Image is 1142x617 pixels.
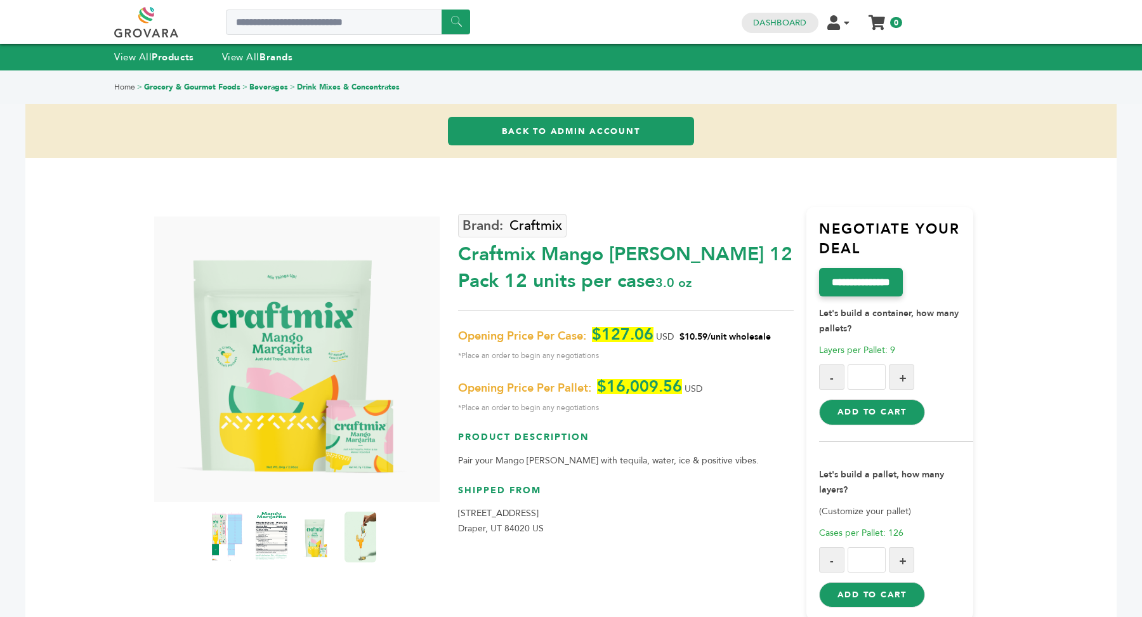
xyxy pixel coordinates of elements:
a: Grocery & Gourmet Foods [144,82,240,92]
span: > [290,82,295,92]
a: View AllProducts [114,51,194,63]
img: Craftmix Mango Margarita 12 Pack 12 units per case 3.0 oz Product Label [211,512,243,562]
span: > [137,82,142,92]
span: USD [656,331,674,343]
span: *Place an order to begin any negotiations [458,348,793,363]
a: Back to Admin Account [448,117,694,145]
span: 0 [890,17,902,28]
span: $16,009.56 [597,379,682,394]
p: (Customize your pallet) [819,504,974,519]
button: - [819,547,844,573]
span: 3.0 oz [655,274,692,291]
span: *Place an order to begin any negotiations [458,400,793,415]
a: Craftmix [458,214,567,237]
span: Opening Price Per Case: [458,329,586,344]
div: Craftmix Mango [PERSON_NAME] 12 Pack 12 units per case [458,235,793,295]
button: Add to Cart [819,399,925,425]
a: View AllBrands [222,51,293,63]
a: Dashboard [753,17,806,29]
strong: Let's build a container, how many pallets? [819,307,959,335]
span: Opening Price Per Pallet: [458,381,591,396]
a: Drink Mixes & Concentrates [297,82,400,92]
button: Add to Cart [819,582,925,607]
h3: Shipped From [458,484,793,507]
span: $10.59/unit wholesale [679,331,771,343]
span: $127.06 [592,327,653,342]
span: Layers per Pallet: 9 [819,344,895,356]
img: Craftmix Mango Margarita 12 Pack 12 units per case 3.0 oz [300,512,332,562]
span: > [242,82,247,92]
strong: Brands [259,51,292,63]
button: - [819,364,844,390]
a: Home [114,82,135,92]
a: Beverages [249,82,288,92]
strong: Let's build a pallet, how many layers? [819,468,944,496]
p: [STREET_ADDRESS] Draper, UT 84020 US [458,506,793,536]
button: + [889,364,914,390]
h3: Negotiate Your Deal [819,220,974,269]
a: My Cart [870,11,884,25]
button: + [889,547,914,573]
p: Pair your Mango [PERSON_NAME] with tequila, water, ice & positive vibes. [458,453,793,468]
h3: Product Description [458,431,793,453]
span: USD [685,383,702,395]
strong: Products [152,51,194,63]
img: Craftmix Mango Margarita 12 Pack 12 units per case 3.0 oz Nutrition Info [256,512,287,562]
img: Craftmix Mango Margarita 12 Pack 12 units per case 3.0 oz [151,216,436,502]
input: Search a product or brand... [226,10,470,35]
img: Craftmix Mango Margarita 12 Pack 12 units per case 3.0 oz [345,512,376,562]
span: Cases per Pallet: 126 [819,527,903,539]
